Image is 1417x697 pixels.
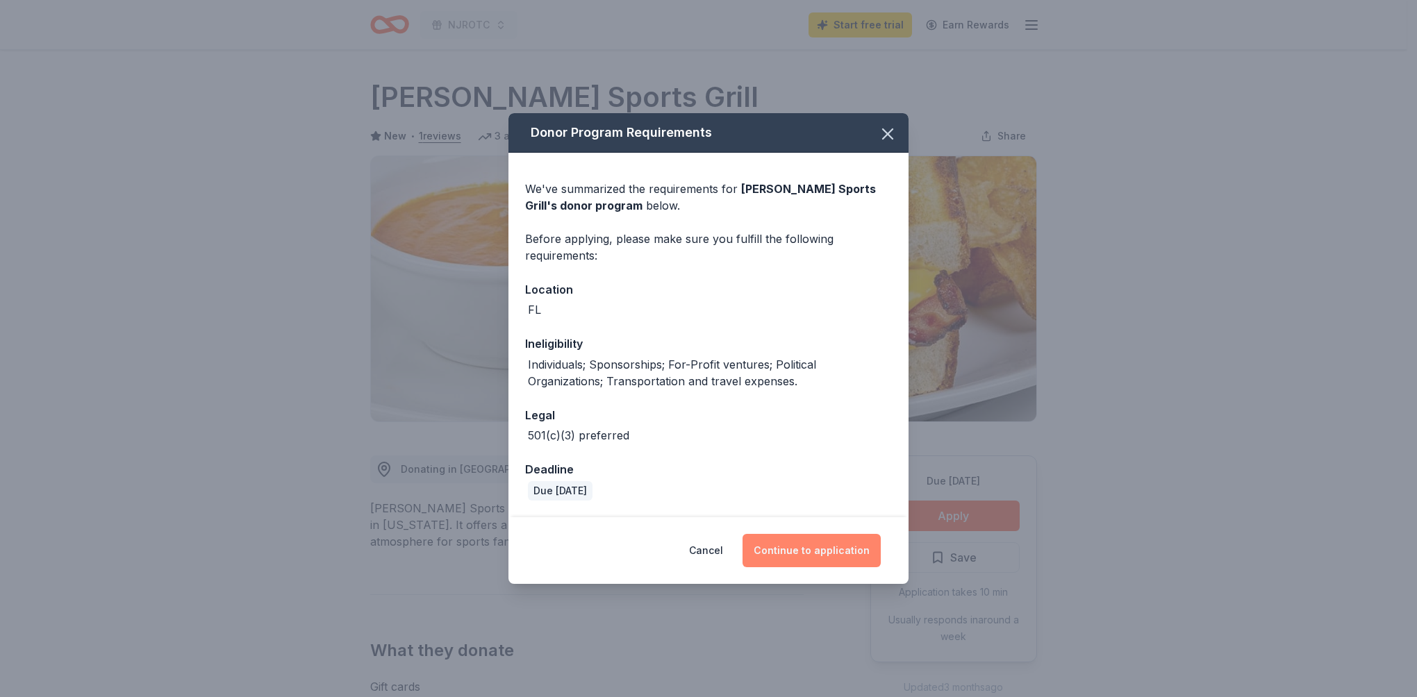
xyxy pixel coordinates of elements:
div: Before applying, please make sure you fulfill the following requirements: [525,230,892,264]
div: We've summarized the requirements for below. [525,180,892,214]
div: Individuals; Sponsorships; For-Profit ventures; Political Organizations; Transportation and trave... [528,356,892,389]
div: 501(c)(3) preferred [528,427,629,444]
button: Continue to application [743,534,881,567]
div: Due [DATE] [528,481,593,501]
div: FL [528,301,541,318]
button: Cancel [689,534,723,567]
div: Location [525,280,892,299]
div: Donor Program Requirements [508,113,909,153]
div: Deadline [525,460,892,478]
div: Ineligibility [525,335,892,353]
div: Legal [525,406,892,424]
